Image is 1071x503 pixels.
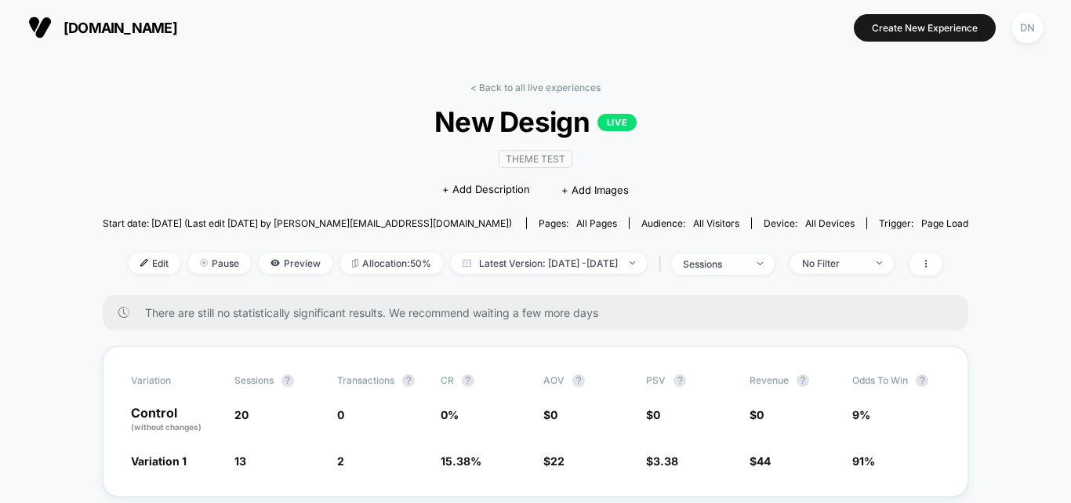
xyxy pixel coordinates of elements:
[543,408,557,421] span: $
[646,408,660,421] span: $
[140,259,148,267] img: edit
[259,253,332,274] span: Preview
[653,454,678,468] span: 3.38
[641,217,739,229] div: Audience:
[462,374,474,387] button: ?
[441,408,459,421] span: 0 %
[337,454,344,468] span: 2
[797,374,809,387] button: ?
[653,408,660,421] span: 0
[24,15,182,40] button: [DOMAIN_NAME]
[877,261,882,264] img: end
[188,253,251,274] span: Pause
[750,408,764,421] span: $
[543,454,565,468] span: $
[131,454,187,468] span: Variation 1
[550,454,565,468] span: 22
[683,258,746,270] div: sessions
[129,253,180,274] span: Edit
[200,259,208,267] img: end
[805,217,855,229] span: all devices
[340,253,443,274] span: Allocation: 50%
[131,406,218,433] p: Control
[750,374,789,386] span: Revenue
[572,374,585,387] button: ?
[234,374,274,386] span: Sessions
[854,14,996,42] button: Create New Experience
[131,422,201,432] span: (without changes)
[630,261,635,264] img: end
[131,374,217,387] span: Variation
[757,408,764,421] span: 0
[921,217,968,229] span: Page Load
[103,217,512,229] span: Start date: [DATE] (Last edit [DATE] by [PERSON_NAME][EMAIL_ADDRESS][DOMAIN_NAME])
[916,374,928,387] button: ?
[655,253,671,275] span: |
[576,217,617,229] span: all pages
[561,184,629,196] span: + Add Images
[543,374,565,386] span: AOV
[499,150,572,168] span: Theme Test
[802,257,865,269] div: No Filter
[28,16,52,39] img: Visually logo
[146,105,924,138] span: New Design
[451,253,647,274] span: Latest Version: [DATE] - [DATE]
[757,454,771,468] span: 44
[750,454,771,468] span: $
[470,82,601,93] a: < Back to all live experiences
[757,262,763,265] img: end
[539,217,617,229] div: Pages:
[852,408,870,421] span: 9%
[337,408,344,421] span: 0
[597,114,637,131] p: LIVE
[852,454,875,468] span: 91%
[64,20,177,36] span: [DOMAIN_NAME]
[646,374,666,386] span: PSV
[550,408,557,421] span: 0
[1012,13,1043,43] div: DN
[673,374,686,387] button: ?
[693,217,739,229] span: All Visitors
[852,374,938,387] span: Odds to Win
[281,374,294,387] button: ?
[1007,12,1047,44] button: DN
[463,259,471,267] img: calendar
[751,217,866,229] span: Device:
[352,259,358,268] img: rebalance
[879,217,968,229] div: Trigger:
[234,408,249,421] span: 20
[234,454,246,468] span: 13
[441,374,454,386] span: CR
[442,182,530,198] span: + Add Description
[402,374,415,387] button: ?
[646,454,678,468] span: $
[441,454,481,468] span: 15.38 %
[337,374,394,386] span: Transactions
[145,306,937,319] span: There are still no statistically significant results. We recommend waiting a few more days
